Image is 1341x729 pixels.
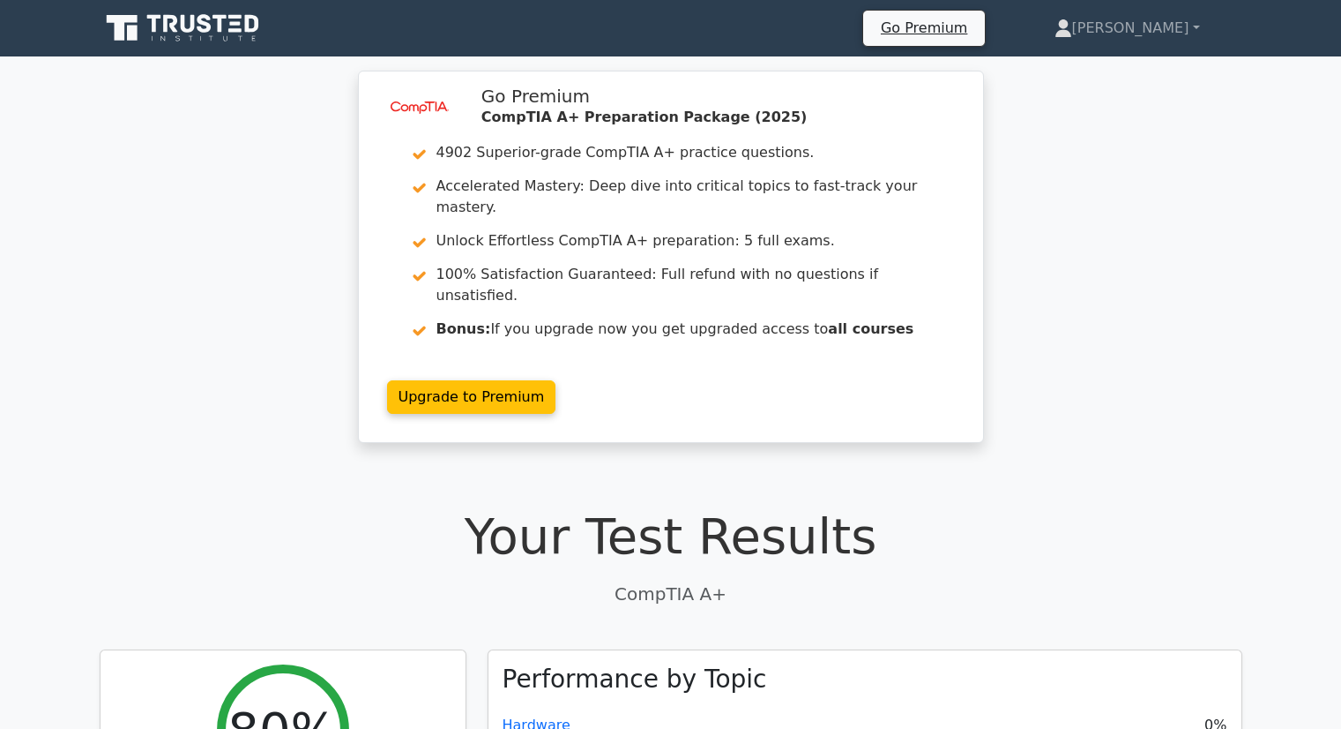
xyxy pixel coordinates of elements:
[100,581,1242,607] p: CompTIA A+
[870,16,978,40] a: Go Premium
[503,665,767,695] h3: Performance by Topic
[100,507,1242,566] h1: Your Test Results
[387,380,556,414] a: Upgrade to Premium
[1012,11,1242,46] a: [PERSON_NAME]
